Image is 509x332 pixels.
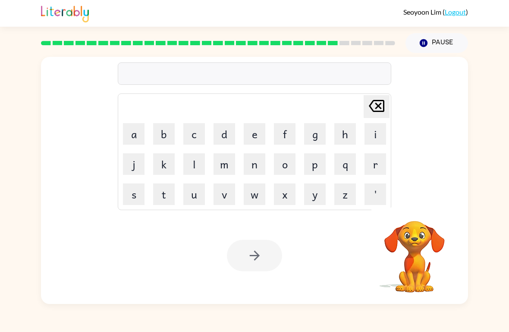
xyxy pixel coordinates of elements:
[214,123,235,145] button: d
[445,8,466,16] a: Logout
[244,123,265,145] button: e
[153,183,175,205] button: t
[403,8,468,16] div: ( )
[153,123,175,145] button: b
[214,183,235,205] button: v
[364,123,386,145] button: i
[403,8,443,16] span: Seoyoon Lim
[304,153,326,175] button: p
[244,183,265,205] button: w
[334,123,356,145] button: h
[214,153,235,175] button: m
[123,123,145,145] button: a
[334,183,356,205] button: z
[183,123,205,145] button: c
[153,153,175,175] button: k
[183,153,205,175] button: l
[41,3,89,22] img: Literably
[274,153,295,175] button: o
[371,208,458,294] video: Your browser must support playing .mp4 files to use Literably. Please try using another browser.
[364,183,386,205] button: '
[334,153,356,175] button: q
[364,153,386,175] button: r
[123,183,145,205] button: s
[274,183,295,205] button: x
[405,33,468,53] button: Pause
[123,153,145,175] button: j
[183,183,205,205] button: u
[304,123,326,145] button: g
[244,153,265,175] button: n
[274,123,295,145] button: f
[304,183,326,205] button: y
